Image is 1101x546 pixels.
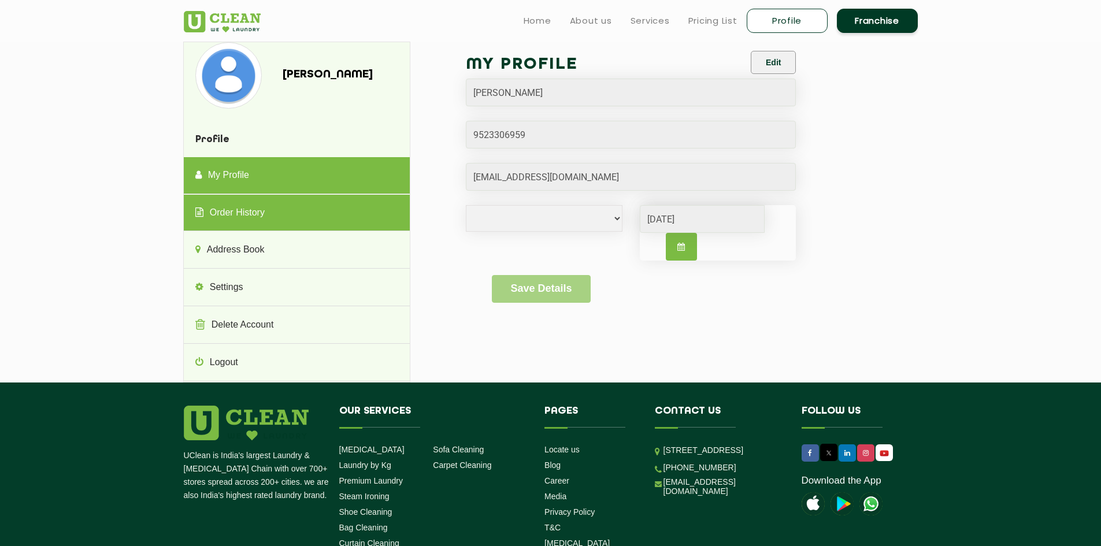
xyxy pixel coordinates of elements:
[433,460,491,470] a: Carpet Cleaning
[631,14,670,28] a: Services
[339,507,392,517] a: Shoe Cleaning
[751,51,796,74] button: Edit
[466,163,796,191] input: Email
[544,476,569,485] a: Career
[184,232,410,269] a: Address Book
[339,406,528,428] h4: Our Services
[466,79,796,106] input: Name
[339,460,391,470] a: Laundry by Kg
[466,51,631,79] h2: My Profile
[544,460,561,470] a: Blog
[544,523,561,532] a: T&C
[802,492,825,515] img: apple-icon.png
[492,275,591,303] button: Save Details
[663,444,784,457] p: [STREET_ADDRESS]
[339,445,405,454] a: [MEDICAL_DATA]
[544,445,580,454] a: Locate us
[184,157,410,194] a: My Profile
[433,445,484,454] a: Sofa Cleaning
[544,507,595,517] a: Privacy Policy
[802,475,881,486] a: Download the App
[747,9,828,33] a: Profile
[837,9,918,33] a: Franchise
[339,492,390,501] a: Steam Ironing
[859,492,883,515] img: UClean Laundry and Dry Cleaning
[663,463,736,472] a: [PHONE_NUMBER]
[184,123,410,157] h4: Profile
[184,307,410,344] a: Delete Account
[544,492,566,501] a: Media
[466,121,796,148] input: Phone
[184,449,331,502] p: UClean is India's largest Laundry & [MEDICAL_DATA] Chain with over 700+ stores spread across 200+...
[544,406,637,428] h4: Pages
[339,476,403,485] a: Premium Laundry
[570,14,612,28] a: About us
[655,406,784,428] h4: Contact us
[184,195,410,232] a: Order History
[184,11,261,32] img: UClean Laundry and Dry Cleaning
[524,14,551,28] a: Home
[640,205,765,233] input: DOB
[688,14,737,28] a: Pricing List
[184,406,309,440] img: logo.png
[339,523,388,532] a: Bag Cleaning
[802,406,903,428] h4: Follow us
[184,269,410,306] a: Settings
[877,447,892,459] img: UClean Laundry and Dry Cleaning
[184,344,410,381] a: Logout
[663,477,784,496] a: [EMAIL_ADDRESS][DOMAIN_NAME]
[198,45,259,106] img: avatardefault_92824.png
[831,492,854,515] img: playstoreicon.png
[282,68,378,81] h4: [PERSON_NAME]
